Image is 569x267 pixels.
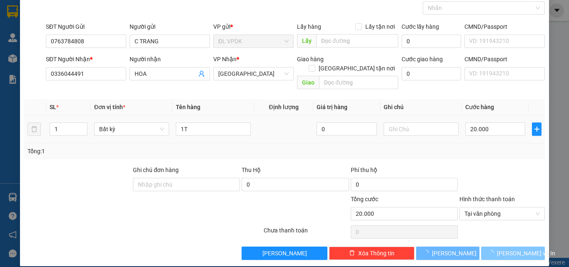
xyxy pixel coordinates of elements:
span: ĐL Quận 1 [218,67,289,80]
label: Cước lấy hàng [402,23,439,30]
span: Tổng cước [351,196,378,202]
div: Chưa thanh toán [263,226,350,240]
div: SĐT Người Gửi [46,22,126,31]
th: Ghi chú [380,99,462,115]
div: Tổng: 1 [27,147,220,156]
input: Ghi Chú [384,122,459,136]
div: VP gửi [213,22,294,31]
span: Tên hàng [176,104,200,110]
div: Người nhận [130,55,210,64]
label: Cước giao hàng [402,56,443,62]
span: plus [532,126,541,132]
input: Ghi chú đơn hàng [133,178,240,191]
div: CMND/Passport [464,22,545,31]
span: ĐL VPDK [218,35,289,47]
input: 0 [317,122,377,136]
span: SL [50,104,56,110]
button: [PERSON_NAME] [416,247,480,260]
b: Gửi khách hàng [51,12,82,51]
span: [PERSON_NAME] [262,249,307,258]
input: Cước lấy hàng [402,35,461,48]
span: [GEOGRAPHIC_DATA] tận nơi [315,64,398,73]
input: Cước giao hàng [402,67,461,80]
div: CMND/Passport [464,55,545,64]
input: Dọc đường [319,76,398,89]
span: Cước hàng [465,104,494,110]
button: delete [27,122,41,136]
span: VP Nhận [213,56,237,62]
input: Dọc đường [316,34,398,47]
button: [PERSON_NAME] và In [481,247,545,260]
span: [PERSON_NAME] và In [497,249,555,258]
b: [DOMAIN_NAME] [70,32,115,38]
span: Bất kỳ [99,123,164,135]
img: logo.jpg [10,10,52,52]
span: Thu Hộ [242,167,261,173]
span: Giao [297,76,319,89]
span: [PERSON_NAME] [432,249,477,258]
span: Đơn vị tính [94,104,125,110]
span: delete [349,250,355,257]
span: Lấy [297,34,316,47]
div: SĐT Người Nhận [46,55,126,64]
span: user-add [198,70,205,77]
button: plus [532,122,542,136]
img: logo.jpg [90,10,110,30]
div: Người gửi [130,22,210,31]
span: Xóa Thông tin [358,249,394,258]
span: Lấy hàng [297,23,321,30]
span: Tại văn phòng [464,207,540,220]
span: Giao hàng [297,56,324,62]
label: Hình thức thanh toán [459,196,515,202]
button: deleteXóa Thông tin [329,247,414,260]
span: Giá trị hàng [317,104,347,110]
label: Ghi chú đơn hàng [133,167,179,173]
button: [PERSON_NAME] [242,247,327,260]
input: VD: Bàn, Ghế [176,122,251,136]
span: loading [423,250,432,256]
b: Phúc An Express [10,54,43,107]
span: loading [488,250,497,256]
div: Phí thu hộ [351,165,458,178]
li: (c) 2017 [70,40,115,50]
span: Lấy tận nơi [362,22,398,31]
span: Định lượng [269,104,298,110]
